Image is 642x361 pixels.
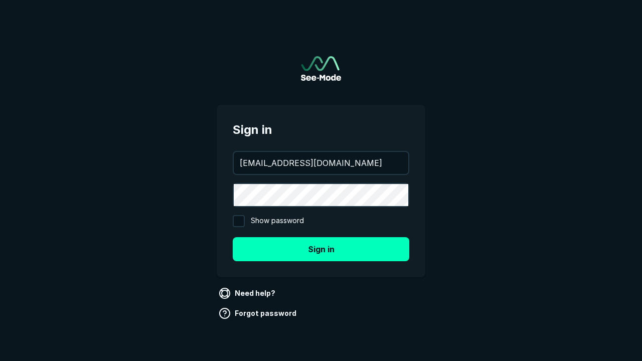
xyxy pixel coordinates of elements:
[301,56,341,81] img: See-Mode Logo
[217,305,300,321] a: Forgot password
[217,285,279,301] a: Need help?
[234,152,408,174] input: your@email.com
[301,56,341,81] a: Go to sign in
[233,121,409,139] span: Sign in
[233,237,409,261] button: Sign in
[251,215,304,227] span: Show password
